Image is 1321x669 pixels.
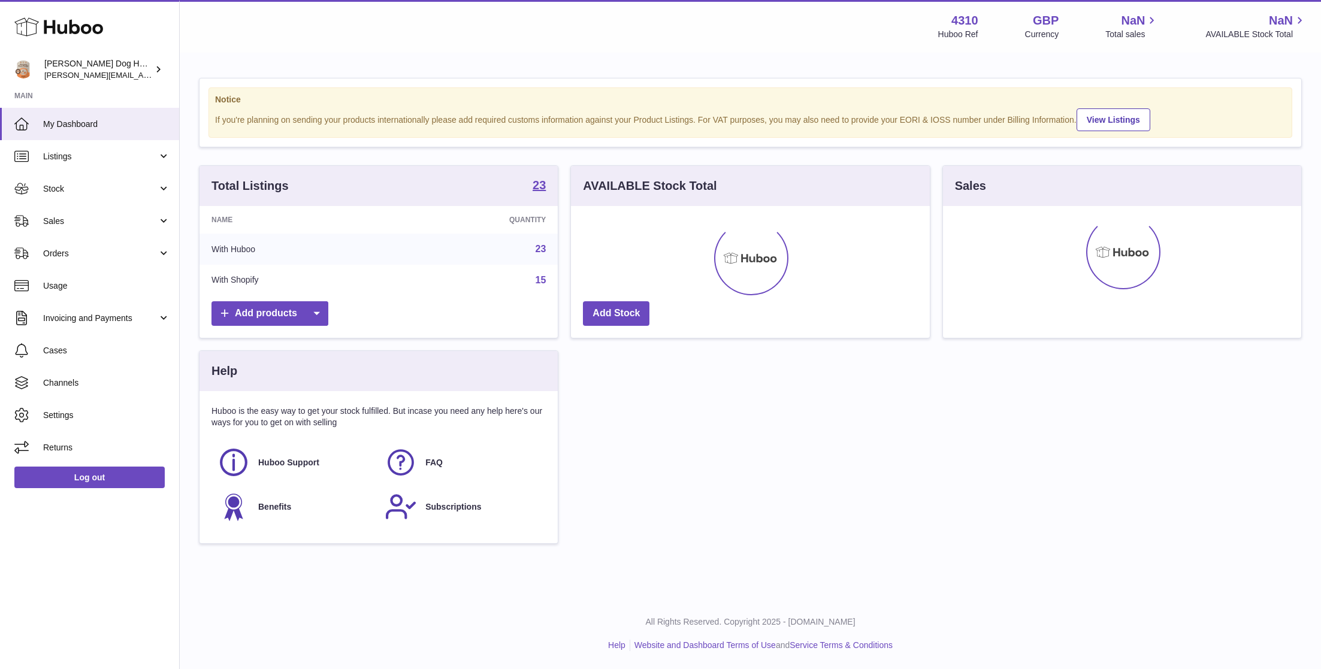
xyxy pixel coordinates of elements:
[425,457,443,468] span: FAQ
[43,248,158,259] span: Orders
[1269,13,1293,29] span: NaN
[790,640,893,650] a: Service Terms & Conditions
[43,313,158,324] span: Invoicing and Payments
[44,70,240,80] span: [PERSON_NAME][EMAIL_ADDRESS][DOMAIN_NAME]
[583,301,649,326] a: Add Stock
[634,640,776,650] a: Website and Dashboard Terms of Use
[393,206,558,234] th: Quantity
[43,345,170,356] span: Cases
[630,640,893,651] li: and
[211,301,328,326] a: Add products
[199,234,393,265] td: With Huboo
[258,501,291,513] span: Benefits
[955,178,986,194] h3: Sales
[217,446,373,479] a: Huboo Support
[425,501,481,513] span: Subscriptions
[608,640,625,650] a: Help
[1025,29,1059,40] div: Currency
[211,178,289,194] h3: Total Listings
[14,60,32,78] img: toby@hackneydoghouse.com
[1033,13,1059,29] strong: GBP
[44,58,152,81] div: [PERSON_NAME] Dog House
[14,467,165,488] a: Log out
[43,183,158,195] span: Stock
[43,151,158,162] span: Listings
[1205,13,1307,40] a: NaN AVAILABLE Stock Total
[385,491,540,523] a: Subscriptions
[211,405,546,428] p: Huboo is the easy way to get your stock fulfilled. But incase you need any help here's our ways f...
[217,491,373,523] a: Benefits
[951,13,978,29] strong: 4310
[1105,13,1159,40] a: NaN Total sales
[199,206,393,234] th: Name
[938,29,978,40] div: Huboo Ref
[199,265,393,296] td: With Shopify
[258,457,319,468] span: Huboo Support
[1077,108,1150,131] a: View Listings
[1205,29,1307,40] span: AVAILABLE Stock Total
[43,119,170,130] span: My Dashboard
[533,179,546,193] a: 23
[533,179,546,191] strong: 23
[215,107,1286,131] div: If you're planning on sending your products internationally please add required customs informati...
[385,446,540,479] a: FAQ
[583,178,717,194] h3: AVAILABLE Stock Total
[43,442,170,453] span: Returns
[536,275,546,285] a: 15
[215,94,1286,105] strong: Notice
[189,616,1311,628] p: All Rights Reserved. Copyright 2025 - [DOMAIN_NAME]
[43,216,158,227] span: Sales
[43,410,170,421] span: Settings
[43,377,170,389] span: Channels
[1121,13,1145,29] span: NaN
[536,244,546,254] a: 23
[43,280,170,292] span: Usage
[1105,29,1159,40] span: Total sales
[211,363,237,379] h3: Help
